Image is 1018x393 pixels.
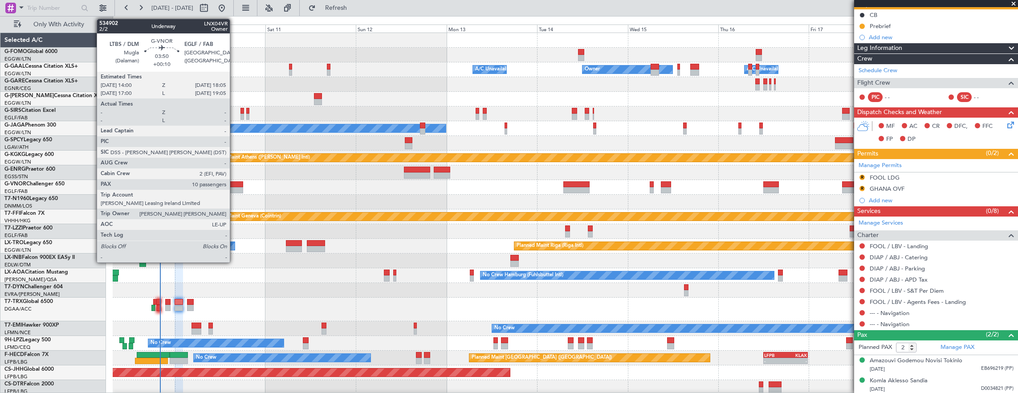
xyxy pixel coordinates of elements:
[870,287,944,295] a: FOOL / LBV - S&T Per Diem
[4,64,25,69] span: G-GAAL
[4,337,51,343] a: 9H-LPZLegacy 500
[4,284,63,290] a: T7-DYNChallenger 604
[869,33,1014,41] div: Add new
[4,173,28,180] a: EGSS/STN
[859,219,903,228] a: Manage Services
[870,185,904,192] div: GHANA OVF
[4,352,49,357] a: F-HECDFalcon 7X
[4,144,29,151] a: LGAV/ATH
[175,25,265,33] div: Fri 10
[4,64,78,69] a: G-GAALCessna Citation XLS+
[870,242,928,250] a: FOOL / LBV - Landing
[4,211,20,216] span: T7-FFI
[4,270,25,275] span: LX-AOA
[859,161,902,170] a: Manage Permits
[986,148,999,158] span: (0/2)
[868,92,883,102] div: PIC
[4,49,57,54] a: G-FOMOGlobal 6000
[4,299,53,304] a: T7-TRXGlobal 6500
[318,5,355,11] span: Refresh
[954,122,968,131] span: DFC,
[981,365,1014,373] span: EB696219 (PP)
[4,381,54,387] a: CS-DTRFalcon 2000
[870,254,928,261] a: DIAP / ABJ - Catering
[23,21,94,28] span: Only With Activity
[4,93,103,98] a: G-[PERSON_NAME]Cessna Citation XLS
[4,100,31,106] a: EGGW/LTN
[4,196,29,201] span: T7-N1960
[494,322,515,335] div: No Crew
[447,25,537,33] div: Mon 13
[870,265,925,272] a: DIAP / ABJ - Parking
[957,92,972,102] div: SIC
[857,330,867,340] span: Pax
[4,291,60,298] a: EVRA/[PERSON_NAME]
[885,93,905,101] div: - -
[4,129,31,136] a: EGGW/LTN
[4,159,31,165] a: EGGW/LTN
[982,122,993,131] span: FFC
[859,66,897,75] a: Schedule Crew
[4,181,26,187] span: G-VNOR
[151,336,171,350] div: No Crew
[4,217,31,224] a: VHHH/HKG
[857,54,872,64] span: Crew
[981,385,1014,393] span: D0034821 (PP)
[941,343,974,352] a: Manage PAX
[870,366,885,373] span: [DATE]
[857,78,890,88] span: Flight Crew
[151,4,193,12] span: [DATE] - [DATE]
[10,17,97,32] button: Only With Activity
[786,358,807,364] div: -
[196,351,216,364] div: No Crew
[117,225,263,238] div: Unplanned Maint [GEOGRAPHIC_DATA] ([GEOGRAPHIC_DATA])
[472,351,612,364] div: Planned Maint [GEOGRAPHIC_DATA] ([GEOGRAPHIC_DATA])
[4,70,31,77] a: EGGW/LTN
[4,255,75,260] a: LX-INBFalcon 900EX EASy II
[886,135,893,144] span: FP
[809,25,899,33] div: Fri 17
[859,186,865,191] button: R
[4,373,28,380] a: LFPB/LBG
[4,152,25,157] span: G-KGKG
[857,206,880,217] span: Services
[870,298,966,306] a: FOOL / LBV - Agents Fees - Landing
[4,137,52,143] a: G-SPCYLegacy 650
[4,167,25,172] span: G-ENRG
[4,381,24,387] span: CS-DTR
[4,323,59,328] a: T7-EMIHawker 900XP
[4,247,31,254] a: EGGW/LTN
[4,211,45,216] a: T7-FFIFalcon 7X
[4,262,31,268] a: EDLW/DTM
[4,276,57,283] a: [PERSON_NAME]/QSA
[4,78,78,84] a: G-GARECessna Citation XLS+
[4,329,31,336] a: LFMN/NCE
[986,330,999,339] span: (2/2)
[4,108,56,113] a: G-SIRSCitation Excel
[4,181,65,187] a: G-VNORChallenger 650
[84,25,175,33] div: Thu 9
[475,63,512,76] div: A/C Unavailable
[909,122,917,131] span: AC
[870,174,900,181] div: FOOL LDG
[585,63,600,76] div: Owner
[4,56,31,62] a: EGGW/LTN
[4,137,24,143] span: G-SPCY
[4,123,56,128] a: G-JAGAPhenom 300
[4,299,23,304] span: T7-TRX
[764,358,786,364] div: -
[857,230,879,241] span: Charter
[870,309,909,317] a: --- - Navigation
[4,232,28,239] a: EGLF/FAB
[747,63,784,76] div: A/C Unavailable
[4,203,32,209] a: DNMM/LOS
[27,1,78,15] input: Trip Number
[869,196,1014,204] div: Add new
[932,122,940,131] span: CR
[4,255,22,260] span: LX-INB
[870,386,885,393] span: [DATE]
[4,49,27,54] span: G-FOMO
[859,175,865,180] button: R
[764,352,786,358] div: LFPB
[4,240,52,246] a: LX-TROLegacy 650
